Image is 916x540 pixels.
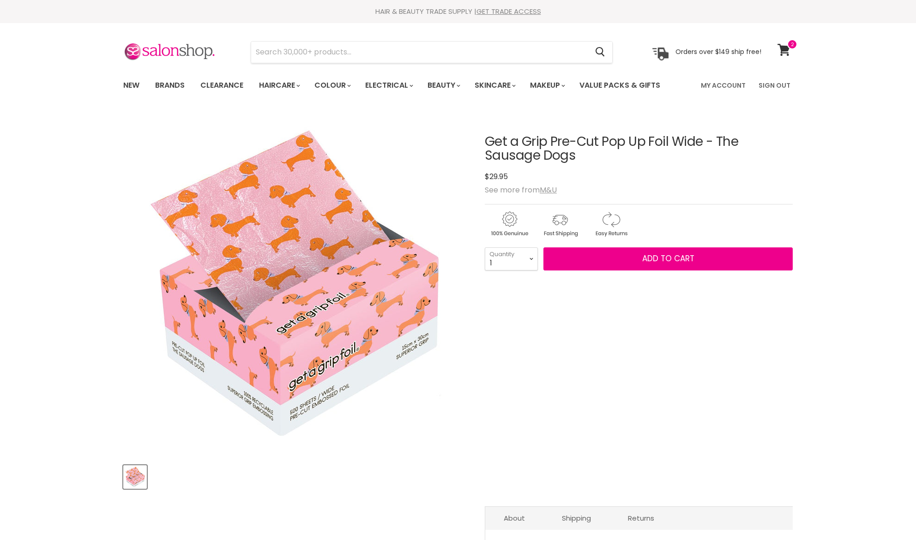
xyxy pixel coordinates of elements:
button: Get a Grip Pre-Cut Pop Up Foil Wide - The Sausage Dogs [123,465,147,489]
a: Haircare [252,76,306,95]
p: Orders over $149 ship free! [675,48,761,56]
button: Search [588,42,612,63]
a: Clearance [193,76,250,95]
span: See more from [485,185,557,195]
img: returns.gif [586,210,635,238]
h1: Get a Grip Pre-Cut Pop Up Foil Wide - The Sausage Dogs [485,135,793,163]
a: About [485,507,543,529]
a: Brands [148,76,192,95]
span: Add to cart [642,253,694,264]
img: shipping.gif [536,210,585,238]
form: Product [251,41,613,63]
a: My Account [695,76,751,95]
input: Search [251,42,588,63]
a: Value Packs & Gifts [572,76,667,95]
a: Returns [609,507,673,529]
a: Colour [307,76,356,95]
img: Get a Grip Pre-Cut Pop Up Foil Wide - The Sausage Dogs [134,122,457,445]
div: Get a Grip Pre-Cut Pop Up Foil Wide - The Sausage Dogs image. Click or Scroll to Zoom. [123,112,468,456]
div: Product thumbnails [122,462,470,489]
img: Get a Grip Pre-Cut Pop Up Foil Wide - The Sausage Dogs [124,466,146,488]
a: Beauty [421,76,466,95]
a: GET TRADE ACCESS [476,6,541,16]
a: M&U [540,185,557,195]
a: Electrical [358,76,419,95]
span: $29.95 [485,171,508,182]
a: New [116,76,146,95]
img: genuine.gif [485,210,534,238]
a: Shipping [543,507,609,529]
select: Quantity [485,247,538,270]
a: Skincare [468,76,521,95]
nav: Main [112,72,804,99]
ul: Main menu [116,72,681,99]
button: Add to cart [543,247,793,270]
a: Sign Out [753,76,796,95]
a: Makeup [523,76,571,95]
div: HAIR & BEAUTY TRADE SUPPLY | [112,7,804,16]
